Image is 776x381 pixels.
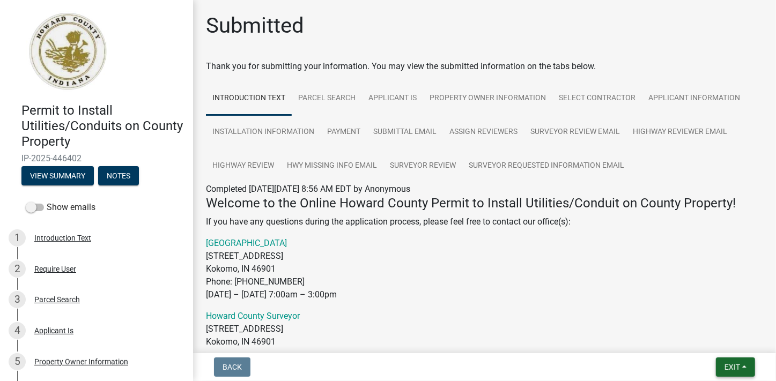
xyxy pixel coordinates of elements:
a: Surveyor Review [383,149,462,183]
div: Applicant Is [34,327,73,334]
button: View Summary [21,166,94,185]
p: [STREET_ADDRESS] Kokomo, IN 46901 Phone: [PHONE_NUMBER] [DATE] – [DATE] 7:00am – 3:00pm [206,237,763,301]
div: Property Owner Information [34,358,128,365]
a: Assign Reviewers [443,115,524,150]
a: [GEOGRAPHIC_DATA] [206,238,287,248]
wm-modal-confirm: Notes [98,173,139,181]
div: 5 [9,353,26,370]
div: Thank you for submitting your information. You may view the submitted information on the tabs below. [206,60,763,73]
div: Require User [34,265,76,273]
div: 3 [9,291,26,308]
h4: Permit to Install Utilities/Conduits on County Property [21,103,184,149]
div: 4 [9,322,26,339]
div: Introduction Text [34,234,91,242]
div: 1 [9,229,26,246]
wm-modal-confirm: Summary [21,173,94,181]
h1: Submitted [206,13,304,39]
h4: Welcome to the Online Howard County Permit to Install Utilities/Conduit on County Property! [206,196,763,211]
img: Howard County, Indiana [21,11,113,92]
span: Exit [725,363,740,371]
a: Installation Information [206,115,321,150]
span: IP-2025-446402 [21,153,172,163]
a: Howard County Surveyor [206,311,300,321]
a: Highway Reviewer Email [626,115,734,150]
a: Applicant Information [642,81,747,116]
a: Surveyor Review Email [524,115,626,150]
a: Submittal Email [367,115,443,150]
p: If you have any questions during the application process, please feel free to contact our office(s): [206,215,763,228]
a: Highway Review [206,149,280,183]
a: Select contractor [552,81,642,116]
a: Parcel Search [292,81,362,116]
a: Applicant Is [362,81,423,116]
span: Back [223,363,242,371]
span: Completed [DATE][DATE] 8:56 AM EDT by Anonymous [206,184,410,194]
div: 2 [9,260,26,278]
p: [STREET_ADDRESS] Kokomo, IN 46901 Phone: [PHONE_NUMBER] [DATE] – [DATE] 8:00am – 4:00pm [206,310,763,374]
button: Notes [98,166,139,185]
a: Property Owner Information [423,81,552,116]
label: Show emails [26,201,95,214]
a: Introduction Text [206,81,292,116]
a: Surveyor REQUESTED Information Email [462,149,631,183]
a: Hwy Missing Info Email [280,149,383,183]
button: Exit [716,357,755,377]
button: Back [214,357,250,377]
div: Parcel Search [34,296,80,303]
a: Payment [321,115,367,150]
